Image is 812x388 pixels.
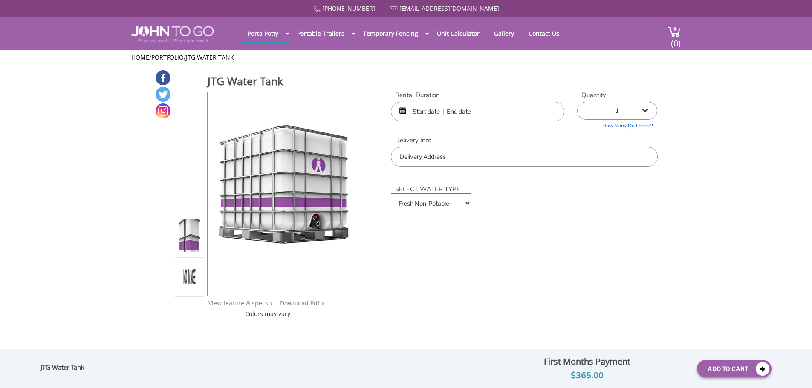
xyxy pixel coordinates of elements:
a: Instagram [156,103,170,118]
div: Colors may vary [175,310,361,318]
div: $365.00 [484,369,690,382]
img: svg+xml;base64,PHN2ZyB4bWxucz0iaHR0cDovL3d3dy53My5vcmcvMjAwMC9zdmciIHdpZHRoPSIxNTAiIGhlaWdodD0iMT... [178,177,201,377]
div: First Months Payment [484,354,690,369]
img: Product [214,92,354,293]
img: cart a [668,26,681,37]
img: chevron.png [321,302,324,305]
a: Porta Potty [241,25,285,42]
img: right arrow icon [270,302,272,305]
a: Temporary Fencing [357,25,425,42]
a: Twitter [156,87,170,102]
button: Live Chat [778,354,812,388]
label: Quantity [577,91,657,100]
a: View feature & specs [208,299,268,307]
img: JOHN to go [131,26,214,42]
input: Delivery Address [391,147,657,167]
button: Add To Cart [697,360,772,377]
img: Mail [390,6,398,12]
a: How Many Do I need? [577,120,657,129]
a: Contact Us [522,25,566,42]
a: Home [131,53,149,61]
a: Facebook [156,70,170,85]
label: Delivery Info [391,136,657,145]
h3: SELECT WATER TYPE [391,175,657,193]
a: Unit Calculator [431,25,486,42]
a: Download Pdf [280,299,320,307]
h1: JTG Water Tank [208,74,361,91]
a: Portable Trailers [291,25,351,42]
input: Start date | End date [391,102,564,121]
a: JTG Water Tank [186,53,234,61]
a: Portfolio [151,53,184,61]
ul: / / [131,53,681,62]
a: [PHONE_NUMBER] [322,4,375,12]
label: Rental Duration [391,91,564,100]
img: Call [313,6,321,13]
a: [EMAIL_ADDRESS][DOMAIN_NAME] [399,4,499,12]
span: (0) [670,31,681,49]
a: Gallery [488,25,520,42]
img: Product [178,135,201,336]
